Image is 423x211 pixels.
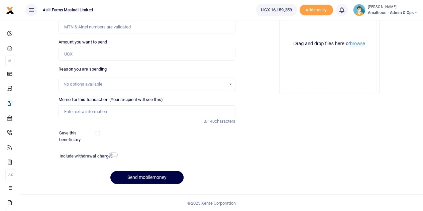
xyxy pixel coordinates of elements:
[40,7,96,13] span: Asili Farms Masindi Limited
[261,7,292,13] span: UGX 16,159,259
[59,48,235,61] input: UGX
[350,41,365,46] button: browse
[204,119,215,124] span: 0/140
[300,5,333,16] span: Add money
[6,7,14,12] a: logo-small logo-large logo-large
[353,4,418,16] a: profile-user [PERSON_NAME] Amatheon - Admin & Ops
[300,5,333,16] li: Toup your wallet
[253,4,299,16] li: Wallet ballance
[368,4,418,10] small: [PERSON_NAME]
[59,105,235,118] input: Enter extra information
[5,169,14,180] li: Ac
[59,130,97,143] label: Save this beneficiary
[215,119,235,124] span: characters
[64,81,226,88] div: No options available.
[353,4,365,16] img: profile-user
[300,7,333,12] a: Add money
[59,39,107,45] label: Amount you want to send
[59,96,163,103] label: Memo for this transaction (Your recipient will see this)
[59,66,107,73] label: Reason you are spending
[368,10,418,16] span: Amatheon - Admin & Ops
[6,6,14,14] img: logo-small
[60,153,115,159] h6: Include withdrawal charges
[282,40,377,47] div: Drag and drop files here or
[59,21,235,33] input: MTN & Airtel numbers are validated
[110,171,184,184] button: Send mobilemoney
[256,4,297,16] a: UGX 16,159,259
[5,55,14,66] li: M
